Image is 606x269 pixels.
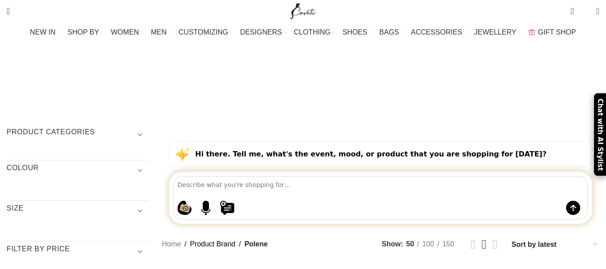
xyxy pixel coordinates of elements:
[67,23,102,41] a: SHOP BY
[179,28,228,36] span: CUSTOMIZING
[151,23,169,41] a: MEN
[111,23,142,41] a: WOMEN
[379,23,402,41] a: BAGS
[528,29,535,35] img: GiftBag
[538,28,576,36] span: GIFT SHOP
[2,2,14,20] a: Search
[7,127,149,142] h3: Product categories
[411,28,462,36] span: ACCESSORIES
[240,23,285,41] a: DESIGNERS
[7,203,149,218] h3: SIZE
[111,28,139,36] span: WOMEN
[294,23,334,41] a: CLOTHING
[30,28,56,36] span: NEW IN
[179,23,232,41] a: CUSTOMIZING
[294,28,331,36] span: CLOTHING
[571,4,578,11] span: 0
[7,163,149,178] h3: COLOUR
[342,28,367,36] span: SHOES
[474,23,519,41] a: JEWELLERY
[30,23,59,41] a: NEW IN
[581,2,590,20] div: My Wishlist
[528,23,576,41] a: GIFT SHOP
[151,28,167,36] span: MEN
[342,23,370,41] a: SHOES
[67,28,99,36] span: SHOP BY
[411,23,465,41] a: ACCESSORIES
[240,28,282,36] span: DESIGNERS
[288,7,318,14] a: Site logo
[7,244,149,259] h3: Filter by price
[2,23,604,41] div: Main navigation
[566,2,578,20] a: 0
[379,28,399,36] span: BAGS
[474,28,516,36] span: JEWELLERY
[582,9,589,16] span: 0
